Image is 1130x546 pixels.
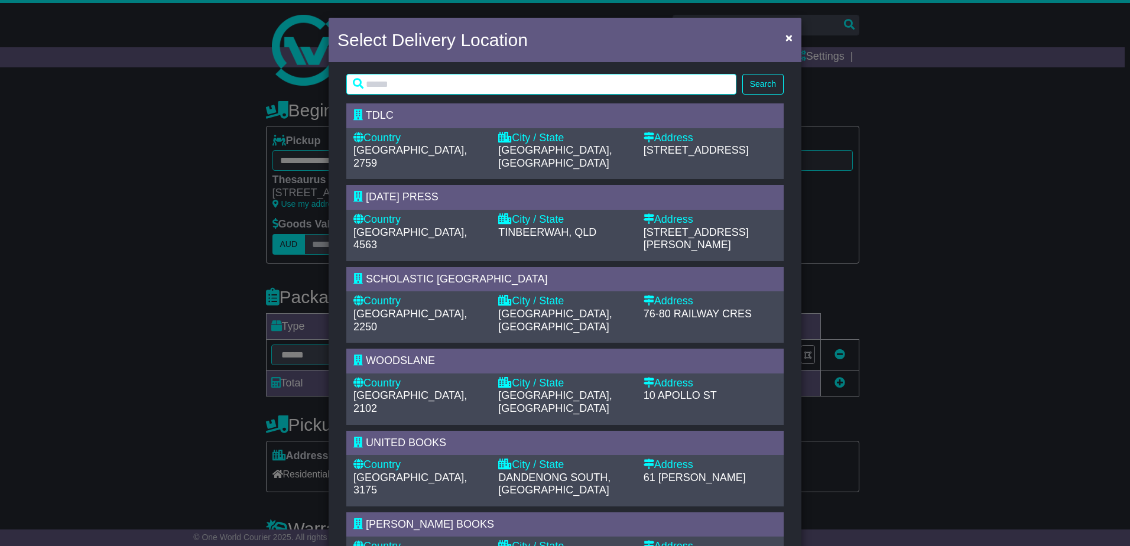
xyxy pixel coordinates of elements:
[644,144,749,156] span: [STREET_ADDRESS]
[644,308,752,320] span: 76-80 RAILWAY CRES
[644,389,717,401] span: 10 APOLLO ST
[785,31,793,44] span: ×
[366,273,547,285] span: SCHOLASTIC [GEOGRAPHIC_DATA]
[498,459,631,472] div: City / State
[353,472,467,496] span: [GEOGRAPHIC_DATA], 3175
[498,132,631,145] div: City / State
[337,27,528,53] h4: Select Delivery Location
[780,25,798,50] button: Close
[353,308,467,333] span: [GEOGRAPHIC_DATA], 2250
[498,213,631,226] div: City / State
[366,518,494,530] span: [PERSON_NAME] BOOKS
[353,295,486,308] div: Country
[498,295,631,308] div: City / State
[498,144,612,169] span: [GEOGRAPHIC_DATA], [GEOGRAPHIC_DATA]
[353,459,486,472] div: Country
[644,213,777,226] div: Address
[644,295,777,308] div: Address
[498,389,612,414] span: [GEOGRAPHIC_DATA], [GEOGRAPHIC_DATA]
[353,144,467,169] span: [GEOGRAPHIC_DATA], 2759
[366,437,446,448] span: UNITED BOOKS
[353,132,486,145] div: Country
[742,74,784,95] button: Search
[498,377,631,390] div: City / State
[498,226,596,238] span: TINBEERWAH, QLD
[498,308,612,333] span: [GEOGRAPHIC_DATA], [GEOGRAPHIC_DATA]
[498,472,611,496] span: DANDENONG SOUTH, [GEOGRAPHIC_DATA]
[644,472,746,483] span: 61 [PERSON_NAME]
[353,377,486,390] div: Country
[366,109,394,121] span: TDLC
[644,226,749,251] span: [STREET_ADDRESS][PERSON_NAME]
[353,226,467,251] span: [GEOGRAPHIC_DATA], 4563
[353,389,467,414] span: [GEOGRAPHIC_DATA], 2102
[644,377,777,390] div: Address
[366,355,435,366] span: WOODSLANE
[644,459,777,472] div: Address
[366,191,439,203] span: [DATE] PRESS
[644,132,777,145] div: Address
[353,213,486,226] div: Country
